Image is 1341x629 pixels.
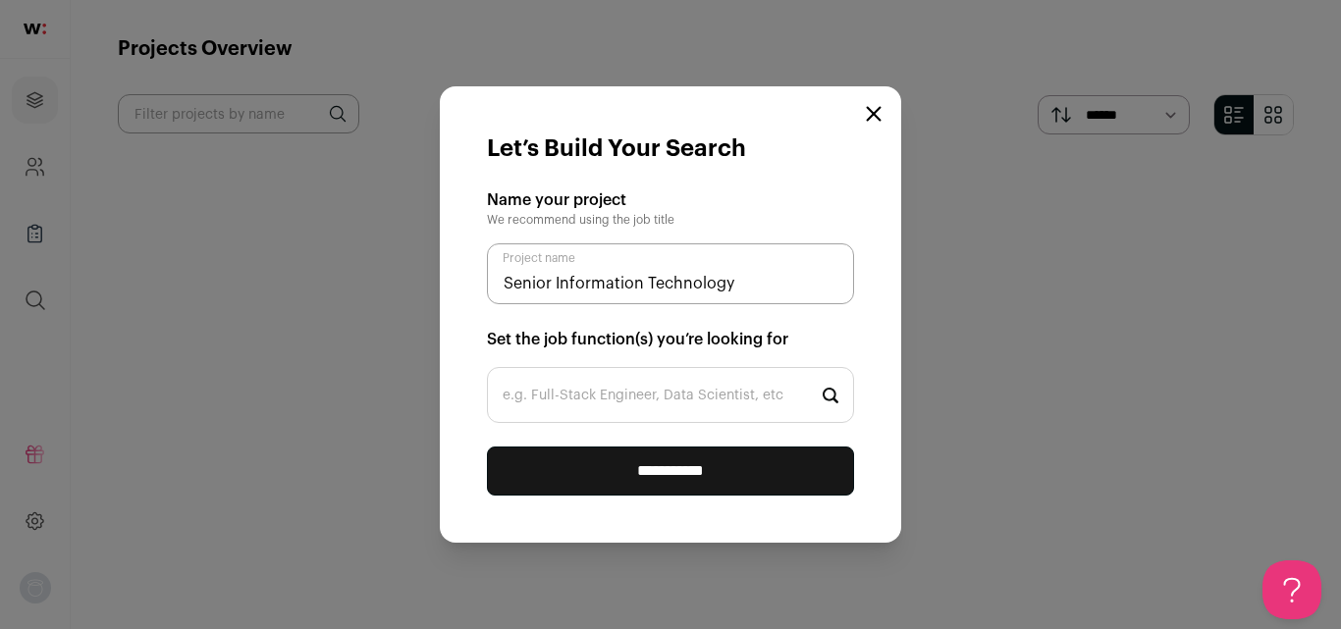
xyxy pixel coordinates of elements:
h1: Let’s Build Your Search [487,133,746,165]
input: Start typing... [487,367,854,423]
span: We recommend using the job title [487,214,674,226]
iframe: Help Scout Beacon - Open [1262,560,1321,619]
input: Project name [487,243,854,304]
h2: Set the job function(s) you’re looking for [487,328,854,351]
button: Close modal [866,106,882,122]
h2: Name your project [487,188,854,212]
